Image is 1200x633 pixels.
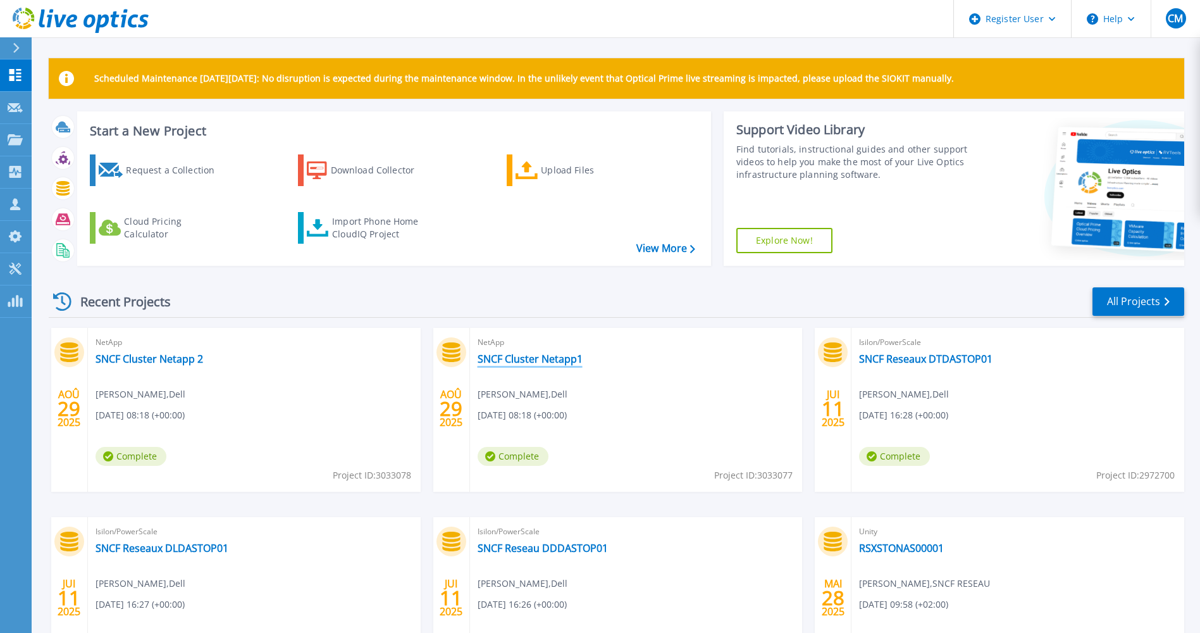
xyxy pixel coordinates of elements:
span: [DATE] 16:27 (+00:00) [96,598,185,611]
span: Project ID: 3033077 [714,468,793,482]
div: Recent Projects [49,286,188,317]
span: 29 [440,403,462,414]
span: 11 [822,403,844,414]
p: Scheduled Maintenance [DATE][DATE]: No disruption is expected during the maintenance window. In t... [94,73,954,84]
span: Unity [859,525,1177,539]
a: SNCF Reseau DDDASTOP01 [478,542,608,555]
span: [PERSON_NAME] , Dell [478,577,567,591]
span: 11 [58,592,80,603]
span: Complete [96,447,166,466]
div: JUI 2025 [439,575,463,621]
span: 28 [822,592,844,603]
span: Isilon/PowerScale [96,525,413,539]
span: [PERSON_NAME] , Dell [96,387,185,401]
div: AOÛ 2025 [57,385,81,432]
span: [PERSON_NAME] , Dell [859,387,949,401]
a: Upload Files [507,154,648,186]
span: [PERSON_NAME] , SNCF RESEAU [859,577,990,591]
div: Download Collector [331,158,432,183]
span: [DATE] 09:58 (+02:00) [859,598,948,611]
span: [PERSON_NAME] , Dell [96,577,185,591]
span: Complete [859,447,930,466]
a: View More [636,242,695,254]
span: NetApp [96,335,413,349]
span: Project ID: 2972700 [1096,468,1175,482]
a: Request a Collection [90,154,231,186]
div: JUI 2025 [821,385,845,432]
a: SNCF Reseaux DTDASTOP01 [859,353,993,365]
span: 29 [58,403,80,414]
div: Cloud Pricing Calculator [124,215,225,241]
a: Download Collector [298,154,439,186]
a: SNCF Cluster Netapp 2 [96,353,203,365]
a: Cloud Pricing Calculator [90,212,231,244]
span: [DATE] 16:26 (+00:00) [478,598,567,611]
span: [PERSON_NAME] , Dell [478,387,567,401]
a: Explore Now! [736,228,832,253]
span: Complete [478,447,548,466]
span: Project ID: 3033078 [333,468,411,482]
a: All Projects [1092,287,1184,316]
div: Find tutorials, instructional guides and other support videos to help you make the most of your L... [736,143,971,181]
div: Request a Collection [126,158,227,183]
span: Isilon/PowerScale [859,335,1177,349]
span: [DATE] 08:18 (+00:00) [96,408,185,422]
div: Import Phone Home CloudIQ Project [332,215,431,241]
a: SNCF Reseaux DLDASTOP01 [96,542,228,555]
div: JUI 2025 [57,575,81,621]
div: Support Video Library [736,122,971,138]
span: 11 [440,592,462,603]
span: Isilon/PowerScale [478,525,795,539]
div: MAI 2025 [821,575,845,621]
a: RSXSTONAS00001 [859,542,944,555]
span: NetApp [478,335,795,349]
div: Upload Files [541,158,642,183]
h3: Start a New Project [90,124,695,138]
span: [DATE] 16:28 (+00:00) [859,408,948,422]
a: SNCF Cluster Netapp1 [478,353,583,365]
span: CM [1168,13,1183,23]
div: AOÛ 2025 [439,385,463,432]
span: [DATE] 08:18 (+00:00) [478,408,567,422]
